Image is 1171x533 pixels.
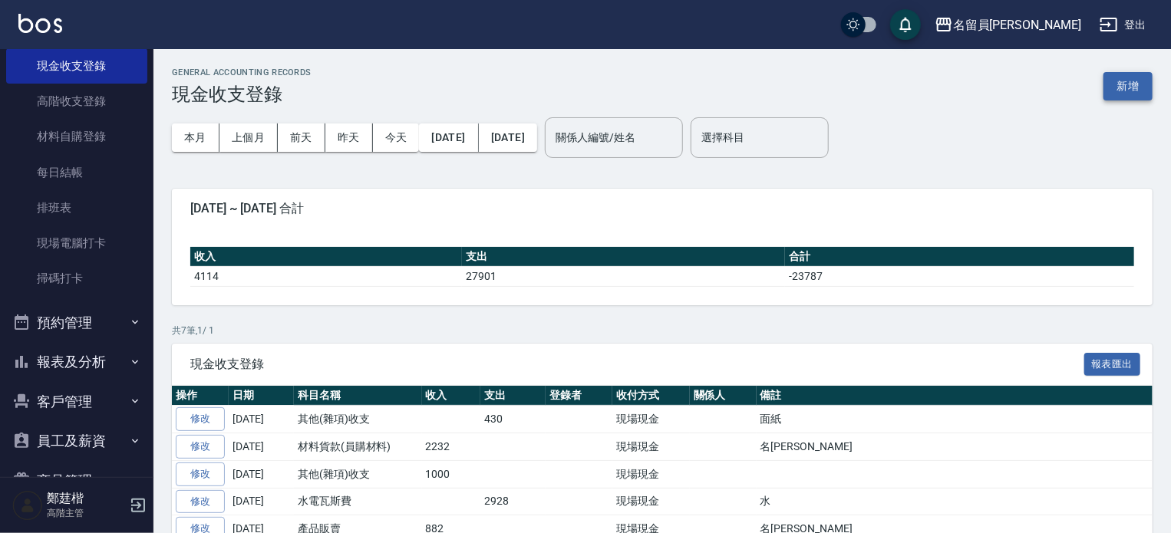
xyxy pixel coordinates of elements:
th: 支出 [462,247,785,267]
td: 其他(雜項)收支 [294,460,422,488]
a: 排班表 [6,190,147,225]
td: 現場現金 [612,406,690,433]
button: 客戶管理 [6,382,147,422]
th: 支出 [480,386,546,406]
td: 現場現金 [612,488,690,515]
a: 現金收支登錄 [6,48,147,84]
a: 掃碼打卡 [6,261,147,296]
td: [DATE] [229,406,294,433]
button: 本月 [172,123,219,152]
a: 修改 [176,435,225,459]
img: Person [12,490,43,521]
th: 收入 [422,386,481,406]
th: 科目名稱 [294,386,422,406]
h2: GENERAL ACCOUNTING RECORDS [172,67,312,77]
td: 1000 [422,460,481,488]
a: 修改 [176,462,225,486]
p: 高階主管 [47,506,125,520]
button: 上個月 [219,123,278,152]
td: 27901 [462,266,785,286]
a: 材料自購登錄 [6,119,147,154]
th: 合計 [785,247,1134,267]
td: -23787 [785,266,1134,286]
td: [DATE] [229,488,294,515]
button: [DATE] [419,123,478,152]
button: 商品管理 [6,461,147,501]
th: 關係人 [690,386,757,406]
img: Logo [18,14,62,33]
td: 其他(雜項)收支 [294,406,422,433]
td: 4114 [190,266,462,286]
td: 水電瓦斯費 [294,488,422,515]
div: 名留員[PERSON_NAME] [953,15,1081,35]
td: 名[PERSON_NAME] [757,433,1169,461]
td: [DATE] [229,433,294,461]
th: 日期 [229,386,294,406]
th: 收付方式 [612,386,690,406]
td: 水 [757,488,1169,515]
th: 收入 [190,247,462,267]
button: 今天 [373,123,420,152]
p: 共 7 筆, 1 / 1 [172,324,1153,337]
th: 備註 [757,386,1169,406]
a: 修改 [176,407,225,431]
a: 新增 [1103,78,1153,93]
td: 現場現金 [612,460,690,488]
th: 操作 [172,386,229,406]
button: 新增 [1103,72,1153,100]
td: 2232 [422,433,481,461]
td: [DATE] [229,460,294,488]
button: 前天 [278,123,325,152]
button: 名留員[PERSON_NAME] [929,9,1087,41]
td: 面紙 [757,406,1169,433]
a: 現場電腦打卡 [6,225,147,261]
td: 現場現金 [612,433,690,461]
button: 預約管理 [6,303,147,343]
h3: 現金收支登錄 [172,84,312,105]
a: 每日結帳 [6,155,147,190]
button: 員工及薪資 [6,421,147,461]
span: [DATE] ~ [DATE] 合計 [190,201,1134,216]
button: 登出 [1093,11,1153,39]
button: 報表及分析 [6,342,147,382]
td: 材料貨款(員購材料) [294,433,422,461]
td: 2928 [480,488,546,515]
button: 昨天 [325,123,373,152]
a: 高階收支登錄 [6,84,147,119]
a: 修改 [176,490,225,514]
th: 登錄者 [546,386,612,406]
a: 報表匯出 [1084,356,1141,370]
button: 報表匯出 [1084,353,1141,377]
button: save [890,9,921,40]
h5: 鄭莛楷 [47,491,125,506]
td: 430 [480,406,546,433]
button: [DATE] [479,123,537,152]
span: 現金收支登錄 [190,357,1084,372]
